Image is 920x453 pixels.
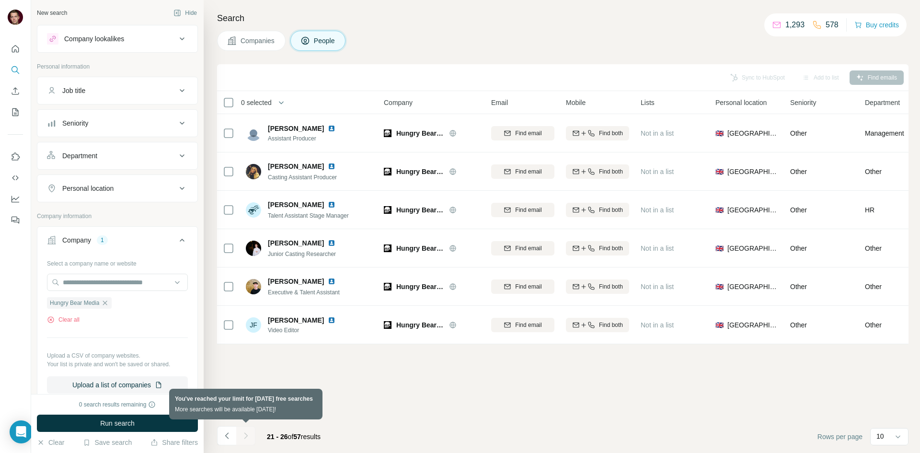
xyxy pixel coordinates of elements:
img: LinkedIn logo [328,278,335,285]
span: [PERSON_NAME] [268,277,324,286]
button: Share filters [150,438,198,447]
span: Find both [599,167,623,176]
p: Upload a CSV of company websites. [47,351,188,360]
span: [GEOGRAPHIC_DATA] [727,320,779,330]
button: Find email [491,318,554,332]
button: Find email [491,279,554,294]
span: Other [790,321,807,329]
span: Hungry Bear Media [396,128,444,138]
button: Enrich CSV [8,82,23,100]
button: Find email [491,241,554,256]
span: Find both [599,206,623,214]
button: Department [37,144,197,167]
button: Find both [566,318,629,332]
span: 🇬🇧 [715,128,724,138]
span: [GEOGRAPHIC_DATA] [727,128,779,138]
span: Not in a list [641,206,674,214]
img: Avatar [246,202,261,218]
button: Find email [491,203,554,217]
p: Company information [37,212,198,221]
img: LinkedIn logo [328,125,335,132]
img: Avatar [246,279,261,294]
div: Job title [62,86,85,95]
h4: Search [217,12,908,25]
button: Buy credits [854,18,899,32]
img: Avatar [246,164,261,179]
span: Hungry Bear Media [396,167,444,176]
div: Open Intercom Messenger [10,420,33,443]
button: Clear [37,438,64,447]
span: 🇬🇧 [715,244,724,253]
button: Seniority [37,112,197,135]
img: Logo of Hungry Bear Media [384,321,391,329]
button: Find both [566,241,629,256]
p: 578 [826,19,839,31]
p: Personal information [37,62,198,71]
span: Assistant Producer [268,134,347,143]
span: 57 [293,433,301,441]
div: Personal location [62,184,114,193]
span: 0 selected [241,98,272,107]
span: Seniority [790,98,816,107]
span: Casting Assistant Producer [268,174,337,181]
button: Company lookalikes [37,27,197,50]
span: Email [491,98,508,107]
img: Logo of Hungry Bear Media [384,244,391,252]
button: Find both [566,203,629,217]
img: LinkedIn logo [328,163,335,170]
span: Department [865,98,900,107]
span: Company [384,98,413,107]
button: My lists [8,104,23,121]
span: Hungry Bear Media [396,320,444,330]
span: Not in a list [641,283,674,290]
span: [GEOGRAPHIC_DATA] [727,205,779,215]
button: Save search [83,438,132,447]
span: [PERSON_NAME] [268,315,324,325]
span: Junior Casting Researcher [268,251,336,257]
span: Video Editor [268,326,347,335]
span: Find both [599,282,623,291]
div: Company [62,235,91,245]
span: Hungry Bear Media [50,299,99,307]
span: [PERSON_NAME] [268,162,324,171]
button: Search [8,61,23,79]
div: Department [62,151,97,161]
span: Talent Assistant Stage Manager [268,212,349,219]
span: Find email [515,167,541,176]
span: Lists [641,98,655,107]
button: Use Surfe API [8,169,23,186]
button: Find email [491,164,554,179]
div: Select a company name or website [47,256,188,268]
span: 🇬🇧 [715,320,724,330]
div: New search [37,9,67,17]
p: 1,293 [785,19,805,31]
img: Logo of Hungry Bear Media [384,168,391,175]
span: Personal location [715,98,767,107]
button: Upload a list of companies [47,376,188,394]
span: Companies [241,36,276,46]
span: Other [790,283,807,290]
button: Quick start [8,40,23,58]
span: Other [865,167,882,176]
img: LinkedIn logo [328,201,335,209]
p: 10 [876,431,884,441]
p: Your list is private and won't be saved or shared. [47,360,188,369]
button: Hide [167,6,204,20]
button: Clear all [47,315,80,324]
span: [GEOGRAPHIC_DATA] [727,167,779,176]
button: Find both [566,126,629,140]
span: 🇬🇧 [715,205,724,215]
span: Other [790,206,807,214]
span: HR [865,205,874,215]
span: Other [790,168,807,175]
span: Not in a list [641,244,674,252]
img: Avatar [246,126,261,141]
img: LinkedIn logo [328,316,335,324]
span: [PERSON_NAME] [268,124,324,133]
span: Hungry Bear Media [396,205,444,215]
span: Other [865,320,882,330]
span: Find email [515,321,541,329]
span: 🇬🇧 [715,282,724,291]
div: 1 [97,236,108,244]
div: JF [246,317,261,333]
